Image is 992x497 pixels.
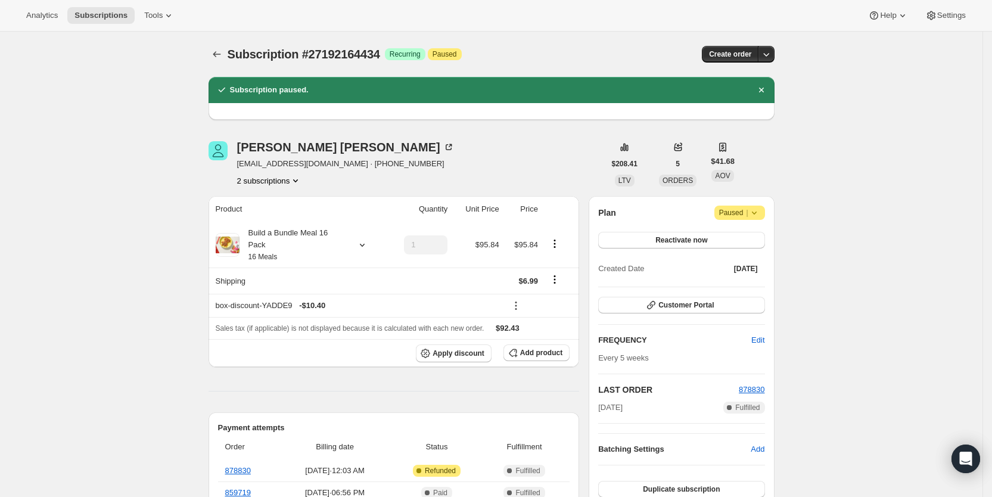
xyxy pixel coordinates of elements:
a: 859719 [225,488,251,497]
span: Paused [719,207,760,219]
span: 5 [676,159,680,169]
span: $95.84 [514,240,538,249]
span: Every 5 weeks [598,353,649,362]
th: Quantity [387,196,451,222]
span: Add [751,443,764,455]
button: Create order [702,46,758,63]
span: Fulfillment [486,441,562,453]
span: Created Date [598,263,644,275]
button: Customer Portal [598,297,764,313]
th: Order [218,434,279,460]
span: Fulfilled [515,466,540,476]
span: AOV [715,172,730,180]
span: [DATE] · 12:03 AM [282,465,387,477]
button: Analytics [19,7,65,24]
button: Subscriptions [209,46,225,63]
h2: Plan [598,207,616,219]
h2: FREQUENCY [598,334,751,346]
span: Edit [751,334,764,346]
button: Add product [503,344,570,361]
th: Product [209,196,388,222]
button: Edit [744,331,772,350]
span: Analytics [26,11,58,20]
th: Price [503,196,542,222]
span: $41.68 [711,156,735,167]
span: Paused [433,49,457,59]
h6: Batching Settings [598,443,751,455]
button: Apply discount [416,344,492,362]
th: Shipping [209,268,388,294]
button: Shipping actions [545,273,564,286]
button: Product actions [237,175,302,187]
span: Hannah Combs [209,141,228,160]
span: Recurring [390,49,421,59]
button: Subscriptions [67,7,135,24]
span: Duplicate subscription [643,484,720,494]
button: $208.41 [605,156,645,172]
button: [DATE] [727,260,765,277]
h2: Subscription paused. [230,84,309,96]
span: [EMAIL_ADDRESS][DOMAIN_NAME] · [PHONE_NUMBER] [237,158,455,170]
div: Open Intercom Messenger [951,445,980,473]
span: Reactivate now [655,235,707,245]
span: $6.99 [518,277,538,285]
button: Dismiss notification [753,82,770,98]
button: Help [861,7,915,24]
span: $92.43 [496,324,520,333]
button: Product actions [545,237,564,250]
span: Create order [709,49,751,59]
span: $208.41 [612,159,638,169]
span: Billing date [282,441,387,453]
th: Unit Price [451,196,502,222]
span: | [746,208,748,218]
span: Status [394,441,479,453]
span: [DATE] [734,264,758,274]
div: box-discount-YADDE9 [216,300,499,312]
a: 878830 [739,385,764,394]
button: 5 [668,156,687,172]
span: Settings [937,11,966,20]
span: Sales tax (if applicable) is not displayed because it is calculated with each new order. [216,324,484,333]
span: Customer Portal [658,300,714,310]
span: Tools [144,11,163,20]
span: Help [880,11,896,20]
h2: Payment attempts [218,422,570,434]
span: Subscription #27192164434 [228,48,380,61]
button: 878830 [739,384,764,396]
span: [DATE] [598,402,623,414]
span: $95.84 [475,240,499,249]
span: Subscriptions [74,11,128,20]
button: Settings [918,7,973,24]
a: 878830 [225,466,251,475]
h2: LAST ORDER [598,384,739,396]
span: Add product [520,348,562,358]
span: LTV [618,176,631,185]
div: [PERSON_NAME] [PERSON_NAME] [237,141,455,153]
small: 16 Meals [248,253,278,261]
span: Fulfilled [735,403,760,412]
button: Tools [137,7,182,24]
button: Reactivate now [598,232,764,248]
span: Apply discount [433,349,484,358]
span: ORDERS [663,176,693,185]
button: Add [744,440,772,459]
span: - $10.40 [299,300,325,312]
div: Build a Bundle Meal 16 Pack [240,227,347,263]
span: Refunded [425,466,456,476]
